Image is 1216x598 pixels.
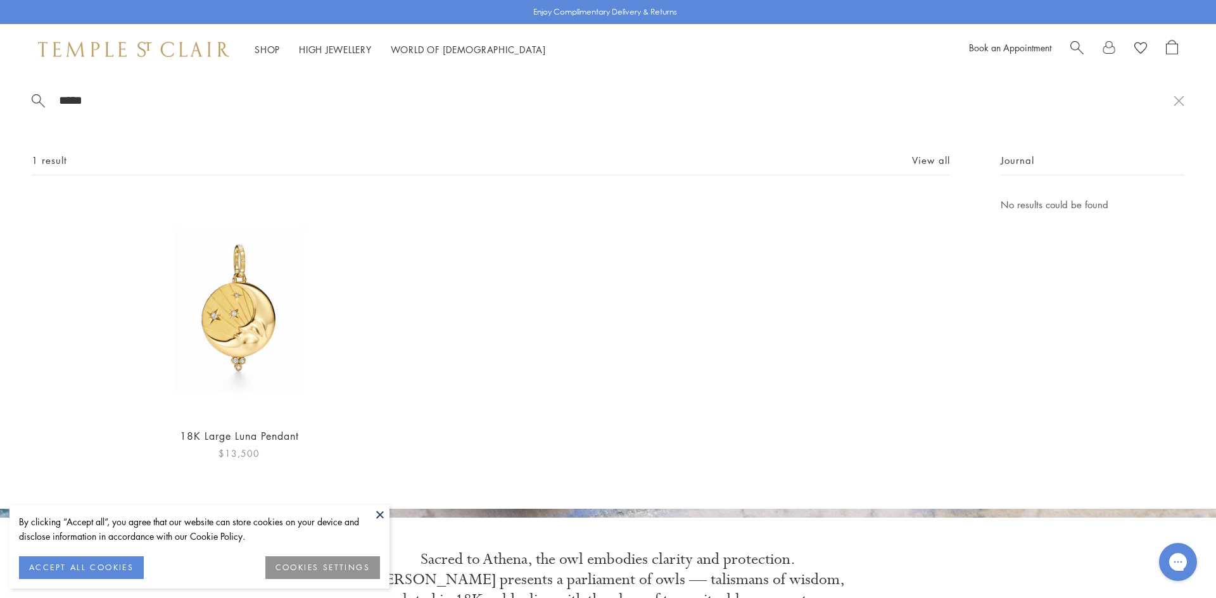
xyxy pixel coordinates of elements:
img: Temple St. Clair [38,42,229,57]
a: Open Shopping Bag [1166,40,1178,59]
span: Journal [1001,153,1034,168]
div: By clicking “Accept all”, you agree that our website can store cookies on your device and disclos... [19,514,380,544]
a: World of [DEMOGRAPHIC_DATA]World of [DEMOGRAPHIC_DATA] [391,43,546,56]
a: Book an Appointment [969,41,1051,54]
a: ShopShop [255,43,280,56]
span: 1 result [32,153,67,168]
button: ACCEPT ALL COOKIES [19,556,144,579]
a: Search [1070,40,1084,59]
nav: Main navigation [255,42,546,58]
span: $13,500 [218,446,260,461]
iframe: Gorgias live chat messenger [1153,539,1203,585]
button: COOKIES SETTINGS [265,556,380,579]
p: No results could be found [1001,197,1184,213]
p: Enjoy Complimentary Delivery & Returns [533,6,677,18]
a: High JewelleryHigh Jewellery [299,43,372,56]
a: View all [912,153,950,167]
a: View Wishlist [1134,40,1147,59]
img: P41816-LUNA30 [129,197,349,416]
a: 18K Large Luna Pendant [180,429,299,443]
